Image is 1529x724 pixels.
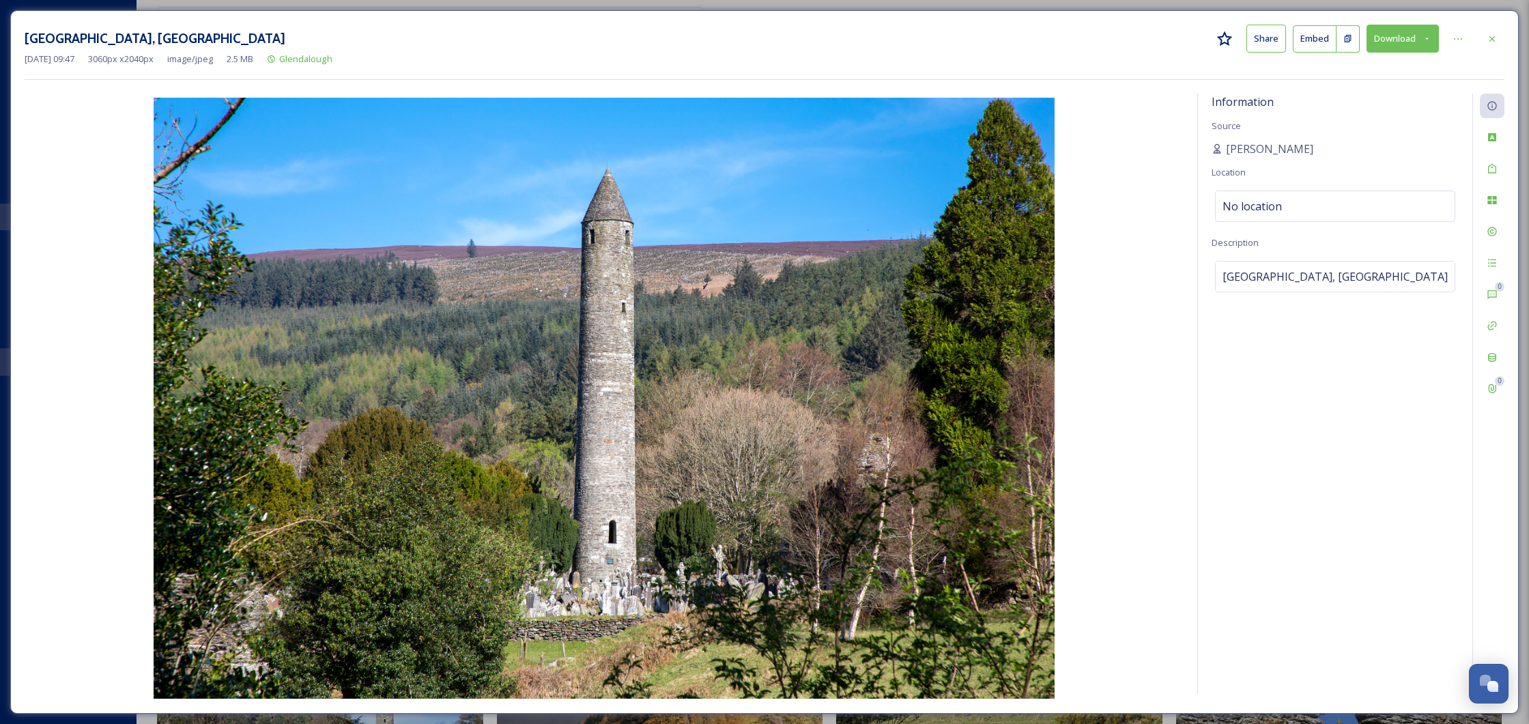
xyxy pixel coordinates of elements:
span: image/jpeg [167,53,213,66]
div: 0 [1495,282,1504,292]
button: Share [1246,25,1286,53]
div: 0 [1495,376,1504,386]
h3: [GEOGRAPHIC_DATA], [GEOGRAPHIC_DATA] [25,29,285,48]
span: [PERSON_NAME] [1226,141,1313,157]
span: Description [1212,236,1259,249]
span: Source [1212,120,1241,132]
span: Information [1212,94,1274,109]
span: [DATE] 09:47 [25,53,74,66]
span: 2.5 MB [227,53,253,66]
img: mkellyphoto%40hotmail.com-Round%20Tower%2C%20Glendalough%203.jpg [25,98,1184,699]
button: Download [1367,25,1439,53]
button: Open Chat [1469,664,1509,704]
span: [GEOGRAPHIC_DATA], [GEOGRAPHIC_DATA] [1223,268,1448,285]
span: Glendalough [279,53,332,65]
button: Embed [1293,25,1337,53]
span: 3060 px x 2040 px [88,53,154,66]
span: Location [1212,166,1246,178]
span: No location [1223,198,1282,214]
